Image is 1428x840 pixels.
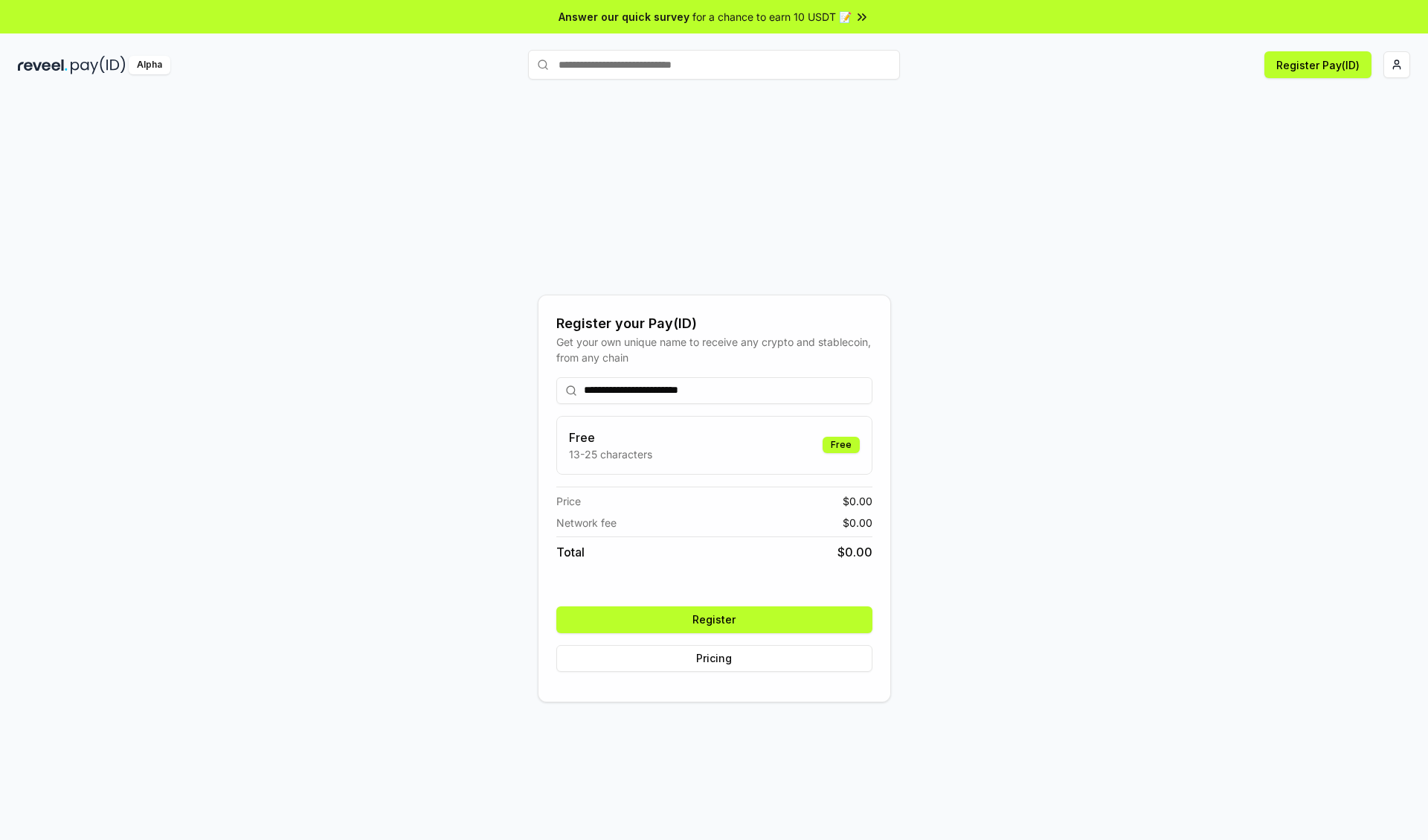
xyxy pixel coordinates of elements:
[556,313,872,334] div: Register your Pay(ID)
[71,56,126,74] img: pay_id
[837,543,872,561] span: $ 0.00
[556,515,617,530] span: Network fee
[18,56,68,74] img: reveel_dark
[692,9,852,25] span: for a chance to earn 10 USDT 📝
[569,446,652,462] p: 13-25 characters
[556,606,872,633] button: Register
[843,493,872,509] span: $ 0.00
[556,543,585,561] span: Total
[823,437,860,453] div: Free
[556,645,872,672] button: Pricing
[569,429,652,446] h3: Free
[559,9,689,25] span: Answer our quick survey
[129,56,170,74] div: Alpha
[1264,51,1371,78] button: Register Pay(ID)
[556,493,581,509] span: Price
[843,515,872,530] span: $ 0.00
[556,334,872,365] div: Get your own unique name to receive any crypto and stablecoin, from any chain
